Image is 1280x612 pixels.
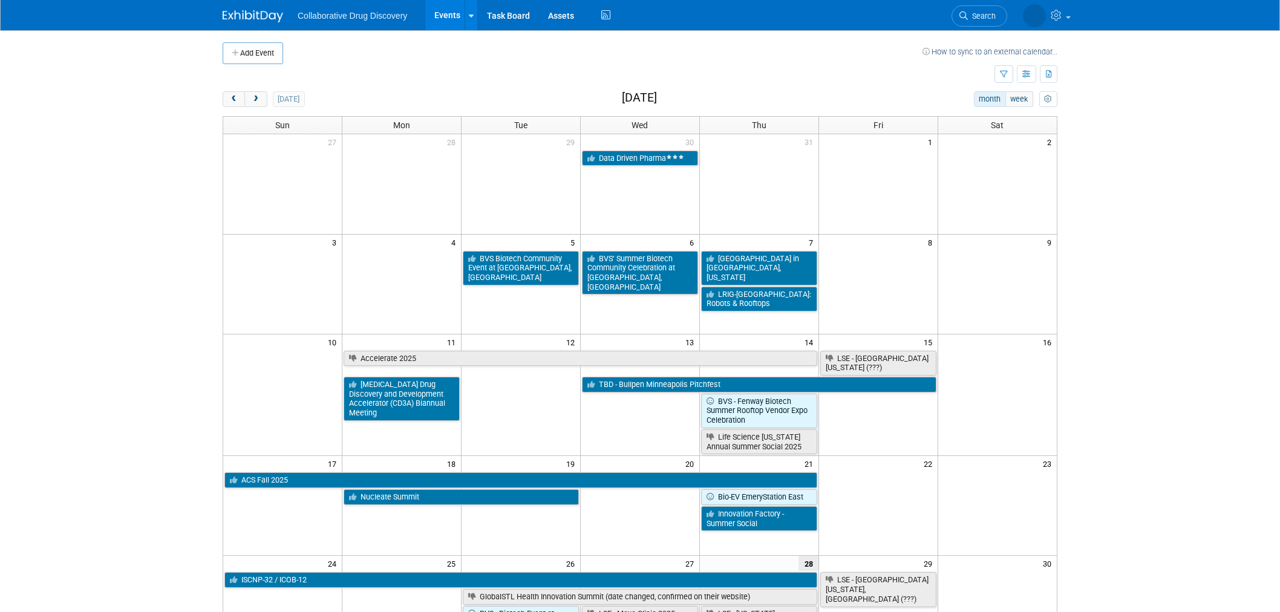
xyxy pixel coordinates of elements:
[565,456,580,471] span: 19
[820,572,936,607] a: LSE - [GEOGRAPHIC_DATA][US_STATE], [GEOGRAPHIC_DATA] (???)
[463,251,579,285] a: BVS Biotech Community Event at [GEOGRAPHIC_DATA], [GEOGRAPHIC_DATA]
[701,506,817,531] a: Innovation Factory - Summer Social
[974,91,1006,107] button: month
[331,235,342,250] span: 3
[327,556,342,571] span: 24
[463,589,817,605] a: GlobalSTL Health Innovation Summit (date changed, confirmed on their website)
[1044,96,1052,103] i: Personalize Calendar
[224,472,817,488] a: ACS Fall 2025
[684,334,699,350] span: 13
[803,334,818,350] span: 14
[922,456,938,471] span: 22
[393,120,410,130] span: Mon
[1042,556,1057,571] span: 30
[1046,134,1057,149] span: 2
[701,287,817,311] a: LRIG-[GEOGRAPHIC_DATA]: Robots & Rooftops
[701,394,817,428] a: BVS - Fenway Biotech Summer Rooftop Vendor Expo Celebration
[820,351,936,376] a: LSE - [GEOGRAPHIC_DATA][US_STATE] (???)
[808,235,818,250] span: 7
[565,556,580,571] span: 26
[582,251,698,295] a: BVS’ Summer Biotech Community Celebration at [GEOGRAPHIC_DATA], [GEOGRAPHIC_DATA]
[752,120,766,130] span: Thu
[327,334,342,350] span: 10
[224,572,817,588] a: ISCNP-32 / ICOB-12
[873,120,883,130] span: Fri
[991,120,1004,130] span: Sat
[565,334,580,350] span: 12
[803,134,818,149] span: 31
[446,456,461,471] span: 18
[798,556,818,571] span: 28
[327,134,342,149] span: 27
[622,91,657,105] h2: [DATE]
[450,235,461,250] span: 4
[582,151,698,166] a: Data Driven Pharma
[1005,91,1033,107] button: week
[701,429,817,454] a: Life Science [US_STATE] Annual Summer Social 2025
[952,5,1007,27] a: Search
[803,456,818,471] span: 21
[344,489,579,505] a: Nucleate Summit
[298,11,407,21] span: Collaborative Drug Discovery
[223,91,245,107] button: prev
[446,556,461,571] span: 25
[684,134,699,149] span: 30
[569,235,580,250] span: 5
[684,456,699,471] span: 20
[927,235,938,250] span: 8
[273,91,305,107] button: [DATE]
[582,377,936,392] a: TBD - Bullpen Minneapolis Pitchfest
[1023,4,1046,27] img: Ralf Felsner
[275,120,290,130] span: Sun
[922,556,938,571] span: 29
[1042,334,1057,350] span: 16
[344,351,817,366] a: Accelerate 2025
[927,134,938,149] span: 1
[922,47,1057,56] a: How to sync to an external calendar...
[968,11,996,21] span: Search
[327,456,342,471] span: 17
[701,489,817,505] a: Bio-EV EmeryStation East
[701,251,817,285] a: [GEOGRAPHIC_DATA] in [GEOGRAPHIC_DATA], [US_STATE]
[344,377,460,421] a: [MEDICAL_DATA] Drug Discovery and Development Accelerator (CD3A) Biannual Meeting
[514,120,527,130] span: Tue
[446,334,461,350] span: 11
[684,556,699,571] span: 27
[632,120,648,130] span: Wed
[688,235,699,250] span: 6
[1046,235,1057,250] span: 9
[565,134,580,149] span: 29
[1042,456,1057,471] span: 23
[1039,91,1057,107] button: myCustomButton
[223,10,283,22] img: ExhibitDay
[922,334,938,350] span: 15
[223,42,283,64] button: Add Event
[446,134,461,149] span: 28
[244,91,267,107] button: next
